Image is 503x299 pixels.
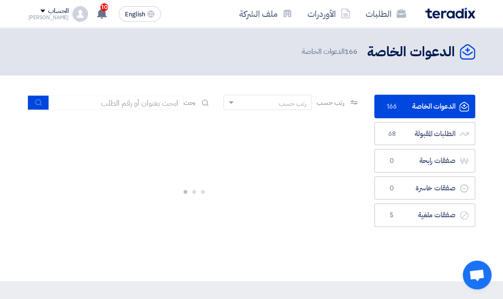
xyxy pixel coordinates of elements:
div: الحساب [48,7,69,15]
span: 166 [344,46,357,57]
span: 10 [100,3,108,11]
span: 5 [386,211,398,220]
div: رتب حسب [279,99,307,109]
span: رتب حسب [317,98,344,108]
a: الطلبات [358,2,414,25]
div: [PERSON_NAME] [28,15,69,20]
a: صفقات ملغية5 [374,203,475,227]
a: الأوردرات [300,2,358,25]
span: بحث [184,98,196,108]
a: الطلبات المقبولة68 [374,122,475,146]
a: ملف الشركة [232,2,300,25]
a: الدعوات الخاصة166 [374,95,475,118]
span: 166 [386,102,398,112]
a: صفقات رابحة0 [374,149,475,173]
span: 68 [386,129,398,139]
span: الدعوات الخاصة [302,46,359,57]
img: Teradix logo [425,8,475,19]
div: دردشة مفتوحة [463,261,491,289]
img: profile_test.png [73,6,88,22]
a: صفقات خاسرة0 [374,176,475,200]
input: ابحث بعنوان أو رقم الطلب [49,96,184,110]
span: 0 [386,156,398,166]
h2: الدعوات الخاصة [367,43,455,62]
span: English [125,11,145,18]
button: English [119,6,161,22]
span: 0 [386,184,398,193]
